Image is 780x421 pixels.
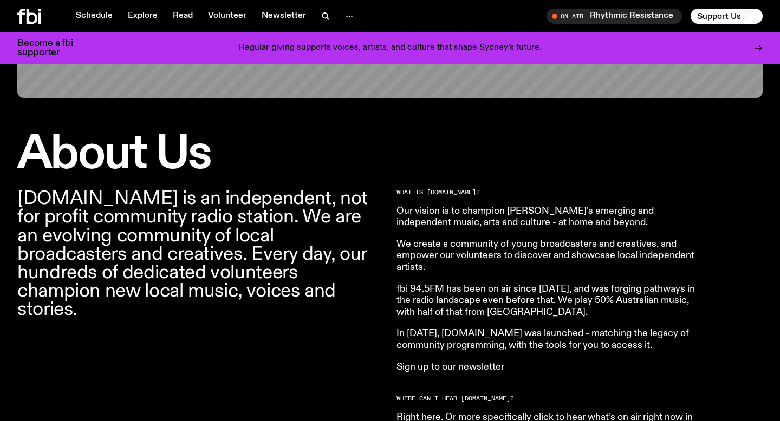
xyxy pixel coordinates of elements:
a: Schedule [69,9,119,24]
h1: About Us [17,133,383,176]
p: Our vision is to champion [PERSON_NAME]’s emerging and independent music, arts and culture - at h... [396,206,708,229]
h2: What is [DOMAIN_NAME]? [396,189,708,195]
a: Sign up to our newsletter [396,362,504,372]
a: Read [166,9,199,24]
h2: Where can I hear [DOMAIN_NAME]? [396,396,708,402]
a: Volunteer [201,9,253,24]
button: On AirRhythmic Resistance [547,9,682,24]
p: [DOMAIN_NAME] is an independent, not for profit community radio station. We are an evolving commu... [17,189,383,319]
a: Explore [121,9,164,24]
p: In [DATE], [DOMAIN_NAME] was launched - matching the legacy of community programming, with the to... [396,328,708,351]
p: fbi 94.5FM has been on air since [DATE], and was forging pathways in the radio landscape even bef... [396,284,708,319]
p: Regular giving supports voices, artists, and culture that shape Sydney’s future. [239,43,542,53]
h3: Become a fbi supporter [17,39,87,57]
a: Newsletter [255,9,313,24]
p: We create a community of young broadcasters and creatives, and empower our volunteers to discover... [396,239,708,274]
button: Support Us [691,9,763,24]
span: Support Us [697,11,741,21]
